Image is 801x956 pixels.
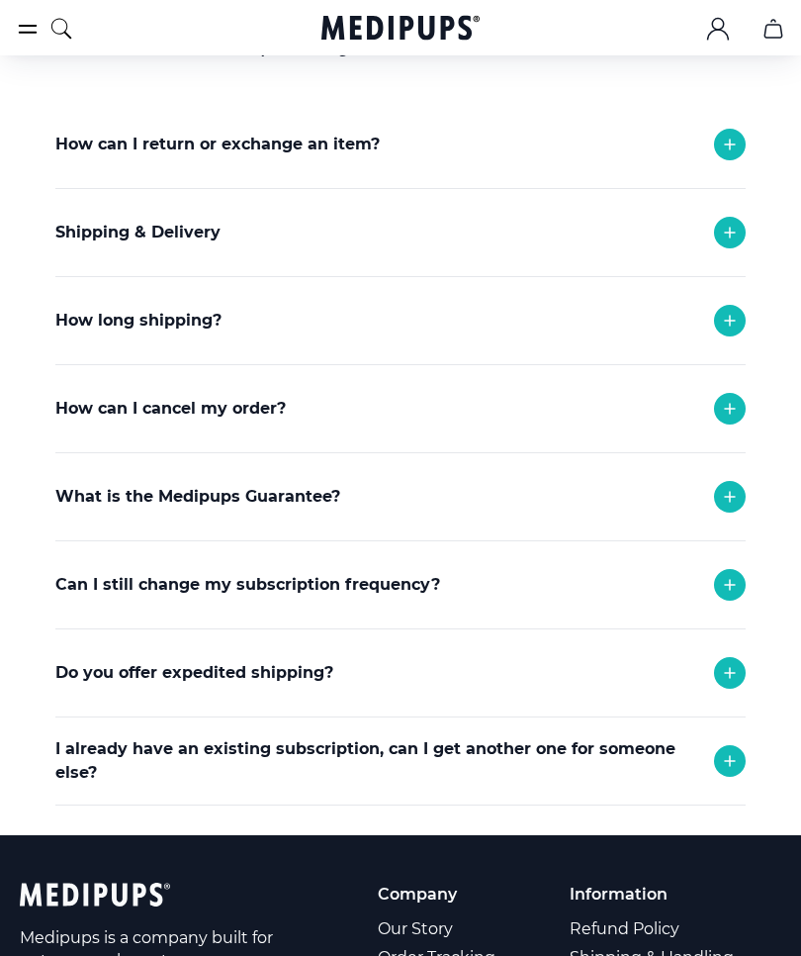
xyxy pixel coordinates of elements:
p: Can I still change my subscription frequency? [55,573,440,597]
button: cart [750,5,797,52]
div: Each order takes 1-2 business days to be delivered. [55,364,649,440]
a: Refund Policy [570,914,737,943]
div: If you received the wrong product or your product was damaged in transit, we will replace it with... [55,540,649,658]
p: I already have an existing subscription, can I get another one for someone else? [55,737,694,785]
button: account [694,5,742,52]
p: Information [570,883,737,906]
div: Yes we do! Please reach out to support and we will try to accommodate any request. [55,717,649,793]
p: How can I cancel my order? [55,397,286,421]
p: Shipping & Delivery [55,221,221,244]
p: Company [378,883,498,906]
p: How can I return or exchange an item? [55,133,380,156]
div: Absolutely! Simply place the order and use the shipping address of the person who will receive th... [55,805,649,902]
p: How long shipping? [55,309,222,333]
a: Medipups [321,13,480,47]
p: Do you offer expedited shipping? [55,661,333,685]
button: burger-menu [16,17,40,41]
div: Any refund request and cancellation are subject to approval and turn around time is 24-48 hours. ... [55,452,649,591]
button: search [49,4,73,53]
div: Yes you can. Simply reach out to support and we will adjust your monthly deliveries! [55,628,649,705]
p: What is the Medipups Guarantee? [55,485,340,509]
a: Our Story [378,914,498,943]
